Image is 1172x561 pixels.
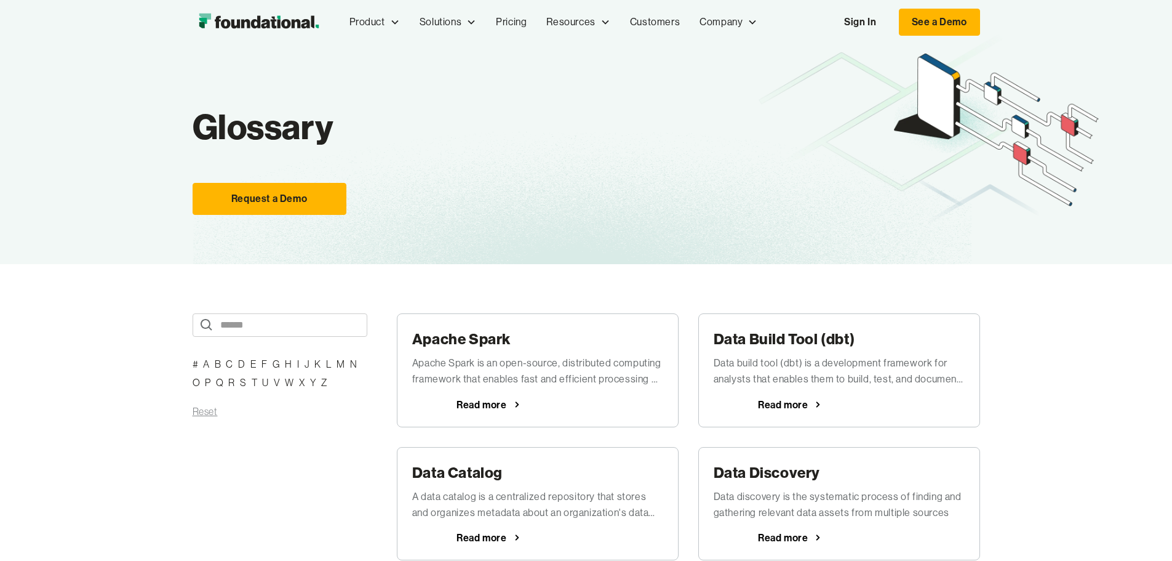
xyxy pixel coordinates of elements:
span: N [350,357,357,373]
span: Y [310,375,317,391]
div: Company [690,2,767,42]
div: Read more [758,533,808,543]
span: H [285,357,292,373]
div: Solutions [410,2,486,42]
span: R [228,375,235,391]
div: Resources [546,14,595,30]
a: Pricing [486,2,536,42]
div: Data discovery is the systematic process of finding and gathering relevant data assets from multi... [714,489,965,520]
div: Read more [456,400,506,410]
span: D [238,357,245,373]
a: Reset [193,405,218,418]
span: A [203,357,210,373]
div: Read more [456,533,506,543]
div: Apache Spark is an open-source, distributed computing framework that enables fast and efficient p... [412,355,663,387]
h2: Apache Spark [412,329,663,350]
div: Solutions [420,14,461,30]
a: Apache SparkApache Spark is an open-source, distributed computing framework that enables fast and... [397,313,679,427]
span: W [285,375,294,391]
span: C [226,357,233,373]
div: Company [700,14,743,30]
span: Z [321,375,327,391]
span: O [193,375,201,391]
a: home [193,10,325,34]
h2: Data Build Tool (dbt) [714,329,965,350]
span: T [252,375,258,391]
a: See a Demo [899,9,980,36]
span: G [273,357,281,373]
a: Request a Demo [193,183,346,215]
a: Data DiscoveryData discovery is the systematic process of finding and gathering relevant data ass... [698,447,980,561]
span: Q [216,375,224,391]
div: Product [340,2,410,42]
span: X [299,375,305,391]
h2: Data Discovery [714,462,965,483]
div: Read more [758,400,808,410]
div: A data catalog is a centralized repository that stores and organizes metadata about an organizati... [412,489,663,520]
form: Glossary Filters [193,313,367,420]
span: I [297,357,300,373]
img: Foundational Logo [193,10,325,34]
span: J [305,357,310,373]
span: K [314,357,321,373]
div: Product [349,14,385,30]
div: Resources [536,2,620,42]
span: P [205,375,211,391]
span: M [337,357,345,373]
span: B [215,357,221,373]
a: Sign In [832,9,888,35]
span: # [193,357,199,373]
div: Data build tool (dbt) is a development framework for analysts that enables them to build, test, a... [714,355,965,387]
span: F [261,357,268,373]
h2: Data Catalog [412,462,663,483]
a: Data CatalogA data catalog is a centralized repository that stores and organizes metadata about a... [397,447,679,561]
span: S [240,375,247,391]
span: U [262,375,269,391]
span: L [326,357,332,373]
h1: Glossary [193,106,537,147]
a: Customers [620,2,690,42]
span: E [250,357,257,373]
a: Data Build Tool (dbt)Data build tool (dbt) is a development framework for analysts that enables t... [698,313,980,427]
span: V [274,375,281,391]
